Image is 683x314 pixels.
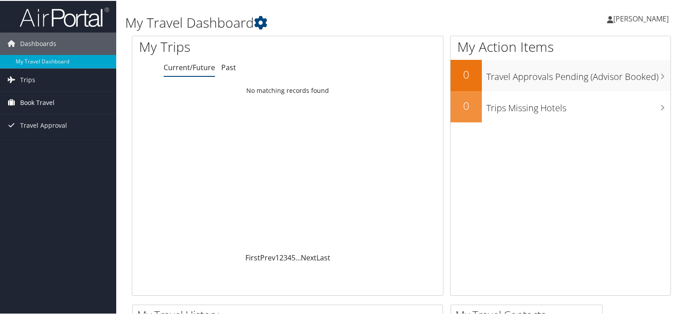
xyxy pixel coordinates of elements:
a: 2 [279,252,283,262]
h1: My Action Items [451,37,670,55]
img: airportal-logo.png [20,6,109,27]
a: 1 [275,252,279,262]
a: First [245,252,260,262]
h3: Travel Approvals Pending (Advisor Booked) [486,65,670,82]
a: 5 [291,252,295,262]
a: Prev [260,252,275,262]
a: 0Trips Missing Hotels [451,90,670,121]
span: Travel Approval [20,113,67,136]
td: No matching records found [132,82,443,98]
a: [PERSON_NAME] [607,4,678,31]
span: … [295,252,301,262]
a: 4 [287,252,291,262]
span: [PERSON_NAME] [613,13,669,23]
span: Trips [20,68,35,90]
a: Past [221,62,236,71]
h1: My Travel Dashboard [125,13,493,31]
span: Dashboards [20,32,56,54]
h3: Trips Missing Hotels [486,96,670,113]
h2: 0 [451,66,482,81]
a: Next [301,252,316,262]
a: Last [316,252,330,262]
span: Book Travel [20,91,55,113]
a: 3 [283,252,287,262]
h1: My Trips [139,37,307,55]
a: 0Travel Approvals Pending (Advisor Booked) [451,59,670,90]
h2: 0 [451,97,482,113]
a: Current/Future [164,62,215,71]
